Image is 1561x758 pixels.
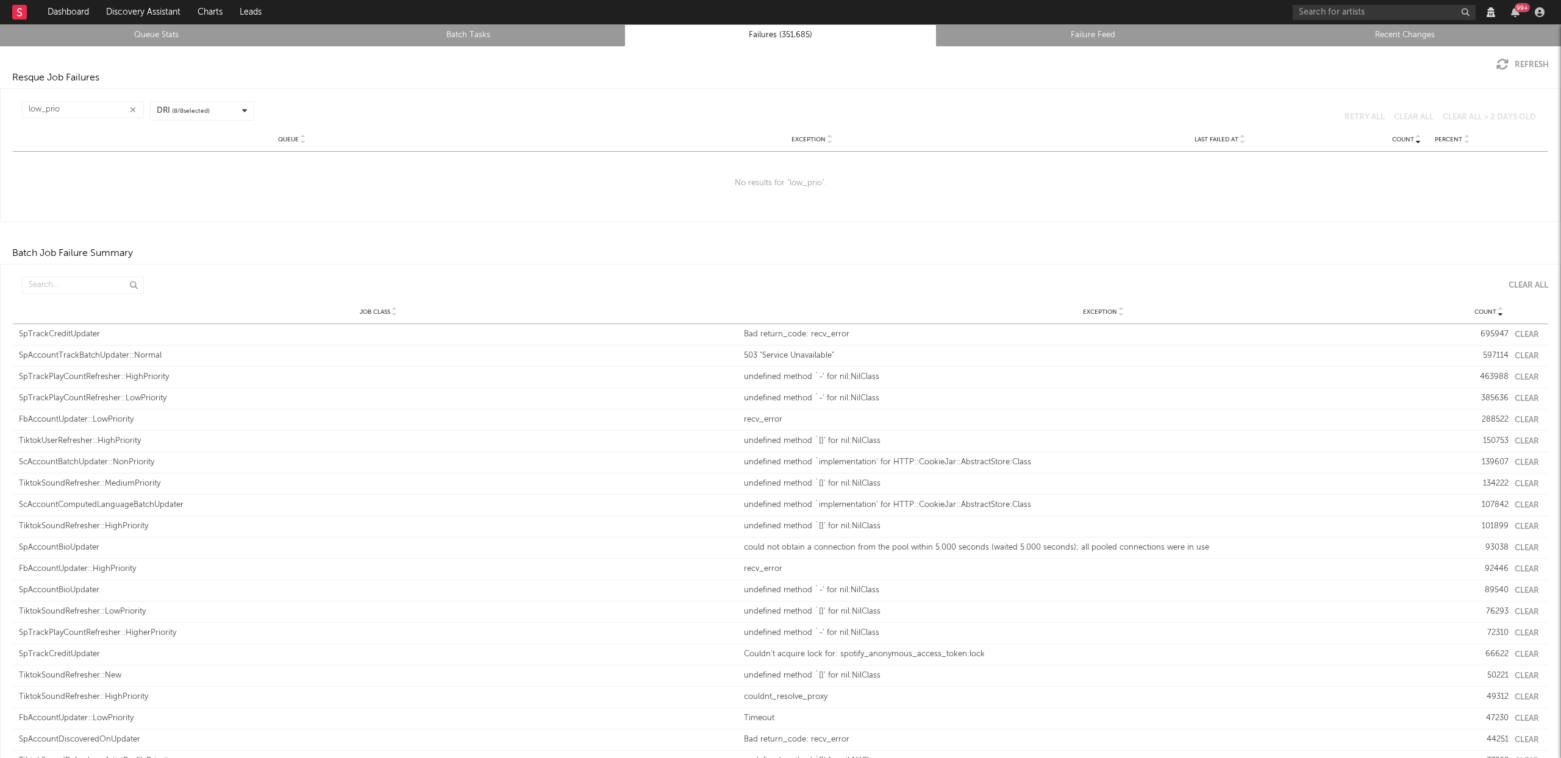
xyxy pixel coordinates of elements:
[744,371,1463,383] div: undefined method `-' for nil:NilClass
[744,350,1463,362] div: 503 "Service Unavailable"
[1469,499,1509,511] div: 107842
[1256,28,1554,43] a: Recent Changes
[1469,584,1509,597] div: 89540
[1469,542,1509,554] div: 93038
[1515,608,1539,616] button: Clear
[1469,670,1509,682] div: 50221
[19,542,738,554] div: SpAccountBioUpdater
[1515,693,1539,701] button: Clear
[744,499,1463,511] div: undefined method `implementation' for HTTP::CookieJar::AbstractStore:Class
[1469,456,1509,469] div: 139607
[12,71,99,85] div: Resque Job Failures
[631,28,930,43] a: Failures (351,685)
[22,101,144,118] input: Search...
[22,277,144,294] input: Search...
[1469,734,1509,746] div: 44251
[744,542,1463,554] div: could not obtain a connection from the pool within 5.000 seconds (waited 5.000 seconds); all pool...
[744,670,1463,682] div: undefined method `[]' for nil:NilClass
[19,392,738,405] div: SpTrackPlayCountRefresher::LowPriority
[1469,712,1509,724] div: 47230
[19,414,738,426] div: FbAccountUpdater::LowPriority
[1515,437,1539,445] button: Clear
[19,499,738,511] div: ScAccountComputedLanguageBatchUpdater
[19,670,738,682] div: TiktokSoundRefresher::New
[791,136,826,143] span: Exception
[744,478,1463,490] div: undefined method `[]' for nil:NilClass
[1515,3,1530,12] div: 99 +
[1469,392,1509,405] div: 385636
[278,136,299,143] span: Queue
[1515,459,1539,467] button: Clear
[1474,308,1496,316] span: Count
[19,456,738,469] div: ScAccountBatchUpdater::NonPriority
[1515,501,1539,509] button: Clear
[744,435,1463,447] div: undefined method `[]' for nil:NilClass
[1469,648,1509,661] div: 66622
[1293,5,1476,20] input: Search for artists
[1469,606,1509,618] div: 76293
[744,563,1463,575] div: recv_error
[1509,282,1548,289] div: Clear All
[1515,352,1539,360] button: Clear
[19,328,738,341] div: SpTrackCreditUpdater
[744,520,1463,533] div: undefined method `[]' for nil:NilClass
[744,712,1463,724] div: Timeout
[1496,58,1549,71] button: Refresh
[1345,113,1385,121] button: Retry All
[19,520,738,533] div: TiktokSoundRefresher::HighPriority
[19,648,738,661] div: SpTrackCreditUpdater
[157,105,210,117] div: DRI
[19,563,738,575] div: FbAccountUpdater::HighPriority
[19,712,738,724] div: FbAccountUpdater::LowPriority
[1515,736,1539,744] button: Clear
[1469,563,1509,575] div: 92446
[1435,136,1462,143] span: Percent
[1515,480,1539,488] button: Clear
[1515,416,1539,424] button: Clear
[19,606,738,618] div: TiktokSoundRefresher::LowPriority
[1469,691,1509,703] div: 49312
[1515,374,1539,381] button: Clear
[1469,371,1509,383] div: 463988
[744,691,1463,703] div: couldnt_resolve_proxy
[1083,308,1117,316] span: Exception
[1515,651,1539,659] button: Clear
[744,328,1463,341] div: Bad return_code: recv_error
[1515,672,1539,680] button: Clear
[1515,629,1539,637] button: Clear
[1511,7,1520,17] button: 99+
[19,627,738,639] div: SpTrackPlayCountRefresher::HigherPriority
[744,414,1463,426] div: recv_error
[19,371,738,383] div: SpTrackPlayCountRefresher::HighPriority
[1195,136,1238,143] span: Last Failed At
[1515,715,1539,723] button: Clear
[744,734,1463,746] div: Bad return_code: recv_error
[1515,565,1539,573] button: Clear
[1394,113,1434,121] button: Clear All
[943,28,1242,43] a: Failure Feed
[19,584,738,597] div: SpAccountBioUpdater
[1443,113,1536,121] button: Clear All > 2 Days Old
[744,627,1463,639] div: undefined method `-' for nil:NilClass
[1469,520,1509,533] div: 101899
[1469,328,1509,341] div: 695947
[19,350,738,362] div: SpAccountTrackBatchUpdater::Normal
[1515,331,1539,339] button: Clear
[744,584,1463,597] div: undefined method `-' for nil:NilClass
[172,107,210,116] span: ( 8 / 8 selected)
[12,246,133,261] div: Batch Job Failure Summary
[1469,414,1509,426] div: 288522
[1469,478,1509,490] div: 134222
[19,478,738,490] div: TiktokSoundRefresher::MediumPriority
[1499,282,1548,289] button: Clear All
[744,606,1463,618] div: undefined method `[]' for nil:NilClass
[19,734,738,746] div: SpAccountDiscoveredOnUpdater
[744,456,1463,469] div: undefined method `implementation' for HTTP::CookieJar::AbstractStore:Class
[13,152,1548,215] div: No results for " low_prio ".
[1469,435,1509,447] div: 150753
[1515,395,1539,403] button: Clear
[1469,350,1509,362] div: 597114
[744,392,1463,405] div: undefined method `-' for nil:NilClass
[1469,627,1509,639] div: 72310
[744,648,1463,661] div: Couldn't acquire lock for: spotify_anonymous_access_token:lock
